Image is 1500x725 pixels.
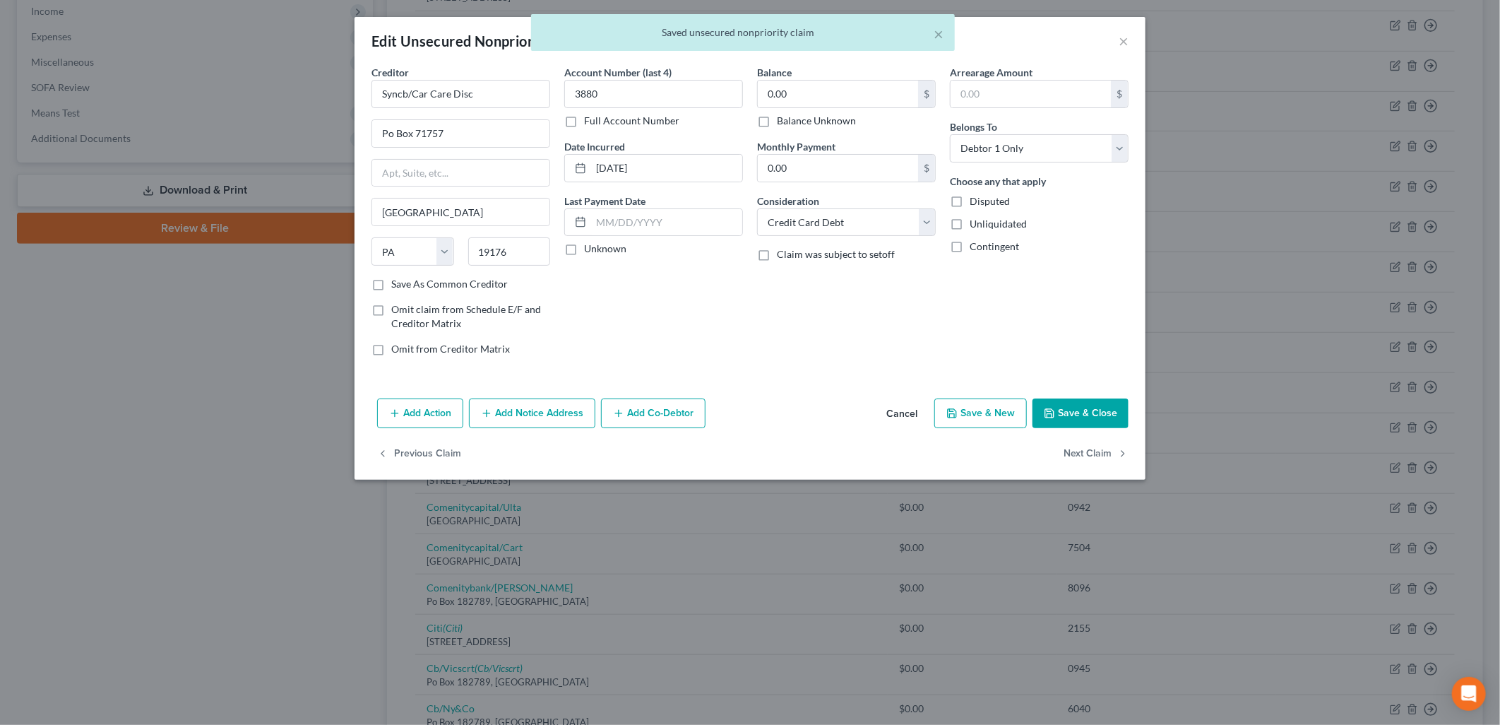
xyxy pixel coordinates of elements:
[918,81,935,107] div: $
[950,65,1032,80] label: Arrearage Amount
[584,242,626,256] label: Unknown
[391,343,510,355] span: Omit from Creditor Matrix
[970,218,1027,230] span: Unliquidated
[758,81,918,107] input: 0.00
[391,277,508,291] label: Save As Common Creditor
[564,139,625,154] label: Date Incurred
[758,155,918,182] input: 0.00
[591,209,742,236] input: MM/DD/YYYY
[757,65,792,80] label: Balance
[951,81,1111,107] input: 0.00
[469,399,595,428] button: Add Notice Address
[372,120,549,147] input: Enter address...
[1111,81,1128,107] div: $
[372,160,549,187] input: Apt, Suite, etc...
[391,303,541,329] span: Omit claim from Schedule E/F and Creditor Matrix
[934,25,944,42] button: ×
[468,237,551,266] input: Enter zip...
[372,199,549,225] input: Enter city...
[875,400,929,428] button: Cancel
[377,440,461,469] button: Previous Claim
[542,25,944,40] div: Saved unsecured nonpriority claim
[918,155,935,182] div: $
[601,399,706,428] button: Add Co-Debtor
[564,80,743,108] input: XXXX
[371,80,550,108] input: Search creditor by name...
[371,66,409,78] span: Creditor
[377,399,463,428] button: Add Action
[970,240,1019,252] span: Contingent
[950,174,1046,189] label: Choose any that apply
[970,195,1010,207] span: Disputed
[564,65,672,80] label: Account Number (last 4)
[591,155,742,182] input: MM/DD/YYYY
[934,399,1027,428] button: Save & New
[1032,399,1129,428] button: Save & Close
[757,139,835,154] label: Monthly Payment
[777,114,856,128] label: Balance Unknown
[777,248,895,260] span: Claim was subject to setoff
[564,194,645,208] label: Last Payment Date
[757,194,819,208] label: Consideration
[1452,677,1486,711] div: Open Intercom Messenger
[1064,440,1129,469] button: Next Claim
[950,121,997,133] span: Belongs To
[584,114,679,128] label: Full Account Number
